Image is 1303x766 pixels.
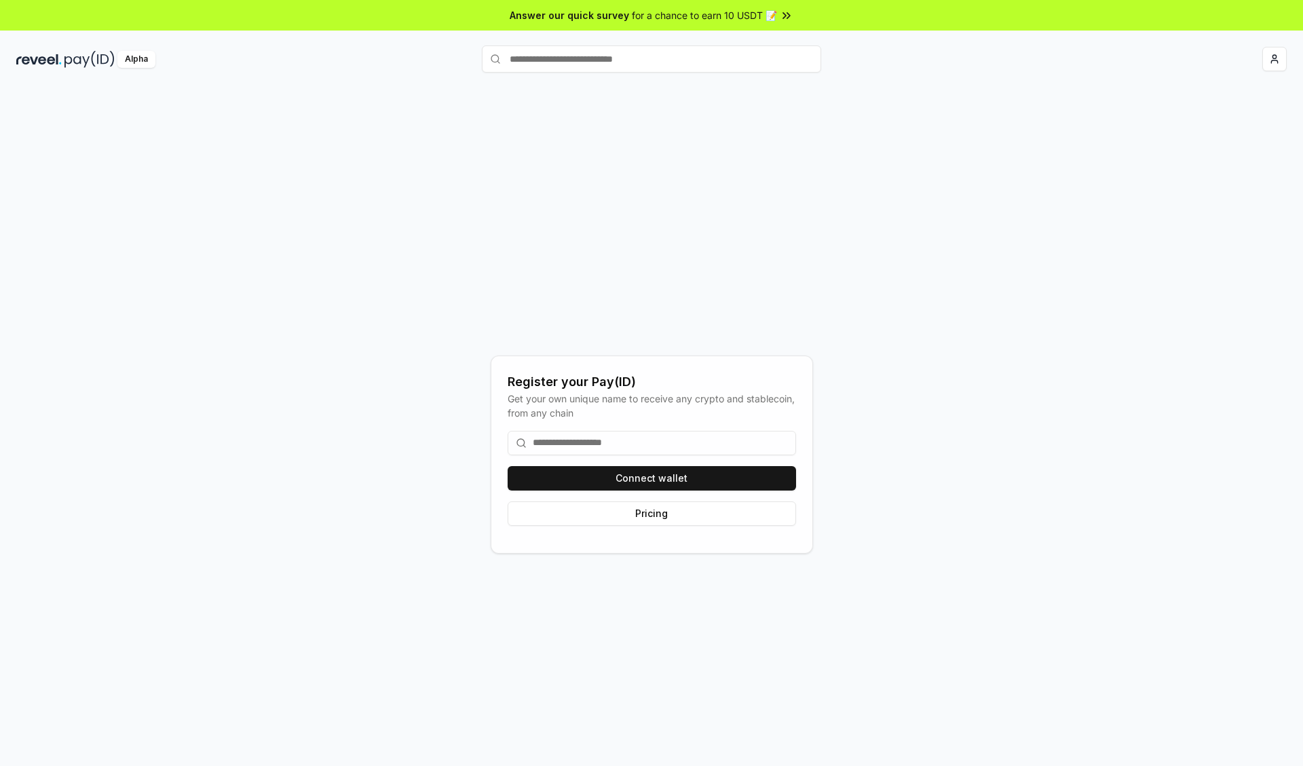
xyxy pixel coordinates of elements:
div: Register your Pay(ID) [508,372,796,391]
span: Answer our quick survey [510,8,629,22]
img: reveel_dark [16,51,62,68]
div: Get your own unique name to receive any crypto and stablecoin, from any chain [508,391,796,420]
span: for a chance to earn 10 USDT 📝 [632,8,777,22]
img: pay_id [64,51,115,68]
div: Alpha [117,51,155,68]
button: Connect wallet [508,466,796,491]
button: Pricing [508,501,796,526]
